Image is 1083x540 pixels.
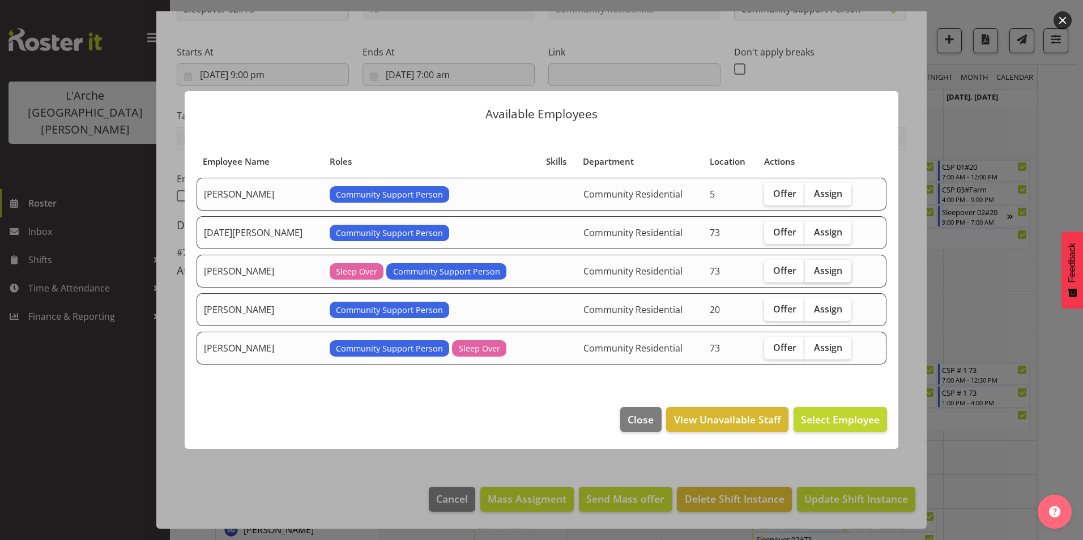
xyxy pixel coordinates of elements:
td: [PERSON_NAME] [197,255,323,288]
button: Close [620,407,661,432]
span: Offer [773,188,796,199]
span: Assign [814,342,842,353]
span: 73 [710,265,720,277]
div: Roles [330,155,533,168]
div: Location [710,155,751,168]
span: Community Support Person [336,227,443,239]
div: Department [583,155,696,168]
button: Feedback - Show survey [1061,232,1083,308]
button: Select Employee [794,407,887,432]
img: help-xxl-2.png [1049,506,1060,517]
span: Offer [773,265,796,276]
span: Community Support Person [336,188,443,201]
span: Assign [814,226,842,238]
p: Available Employees [196,108,887,120]
span: Select Employee [801,413,880,426]
span: 5 [710,188,715,200]
span: Sleep Over [459,342,500,355]
span: Community Residential [583,265,683,277]
span: Assign [814,265,842,276]
td: [PERSON_NAME] [197,293,323,326]
td: [PERSON_NAME] [197,178,323,211]
td: [DATE][PERSON_NAME] [197,216,323,249]
span: Offer [773,342,796,353]
span: Community Residential [583,303,683,316]
span: Assign [814,303,842,315]
div: Employee Name [203,155,316,168]
span: Feedback [1067,243,1077,282]
span: Community Support Person [393,265,500,278]
div: Actions [764,155,864,168]
span: 20 [710,303,720,316]
span: Community Support Person [336,342,443,355]
span: View Unavailable Staff [674,412,781,427]
td: [PERSON_NAME] [197,332,323,365]
span: Offer [773,303,796,315]
div: Skills [546,155,570,168]
span: 73 [710,342,720,354]
span: Close [628,412,654,427]
span: 73 [710,226,720,239]
button: View Unavailable Staff [666,407,788,432]
span: Sleep Over [336,265,377,278]
span: Offer [773,226,796,238]
span: Community Residential [583,226,683,239]
span: Community Support Person [336,304,443,316]
span: Assign [814,188,842,199]
span: Community Residential [583,188,683,200]
span: Community Residential [583,342,683,354]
